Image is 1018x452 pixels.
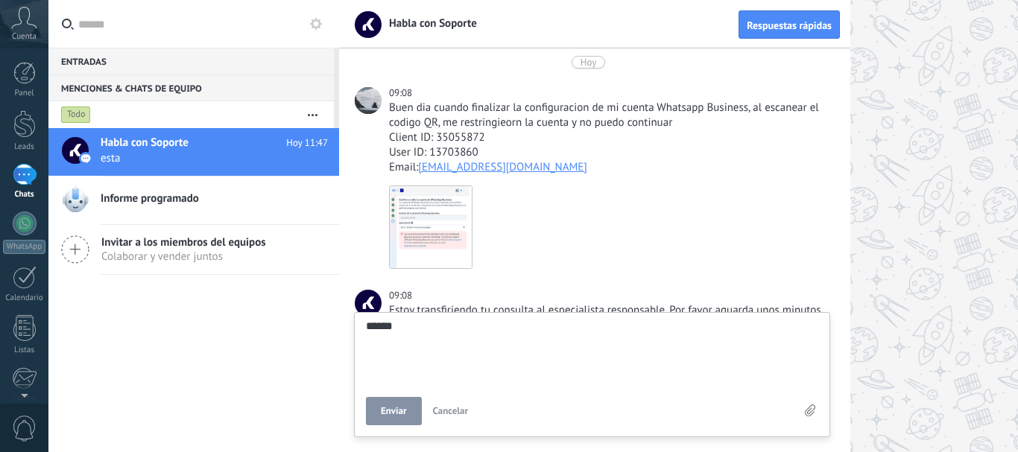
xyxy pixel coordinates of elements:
[389,288,414,303] div: 09:08
[433,404,469,417] span: Cancelar
[389,130,827,145] div: Client ID: 35055872
[389,160,827,175] div: Email:
[418,160,587,174] a: [EMAIL_ADDRESS][DOMAIN_NAME]
[380,16,477,31] span: Habla con Soporte
[581,56,597,69] div: Hoy
[389,145,827,160] div: User ID: 13703860
[48,176,339,224] a: Informe programado
[297,101,329,128] button: Más
[3,142,46,152] div: Leads
[101,249,266,264] span: Colaborar y vender juntos
[101,136,189,150] span: Habla con Soporte
[101,151,300,165] span: esta
[286,136,328,150] span: Hoy 11:47
[48,128,339,176] a: Habla con Soporte Hoy 11:47 esta
[747,20,832,31] span: Respuestas rápidas
[366,397,422,425] button: Enviar
[48,48,334,74] div: Entradas
[381,406,407,416] span: Enviar
[12,32,37,42] span: Cuenta
[61,106,91,124] div: Todo
[739,10,840,39] button: Respuestas rápidas
[101,191,199,206] span: Informe programado
[355,290,382,316] span: Habla con Soporte
[3,240,45,254] div: WhatsApp
[3,190,46,200] div: Chats
[389,86,414,101] div: 09:08
[389,303,827,318] div: Estoy transfiriendo tu consulta al especialista responsable. Por favor aguarda unos minutos.
[3,89,46,98] div: Panel
[427,397,475,425] button: Cancelar
[3,346,46,355] div: Listas
[3,293,46,303] div: Calendario
[48,74,334,101] div: Menciones & Chats de equipo
[101,235,266,249] span: Invitar a los miembros del equipos
[389,101,827,130] div: Buen dia cuando finalizar la configuracion de mi cuenta Whatsapp Business, al escanear el codigo ...
[355,87,382,114] span: OLIVER OCHOA
[390,186,472,268] img: 1abd85ba-5595-41fc-947f-e177ce560d5f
